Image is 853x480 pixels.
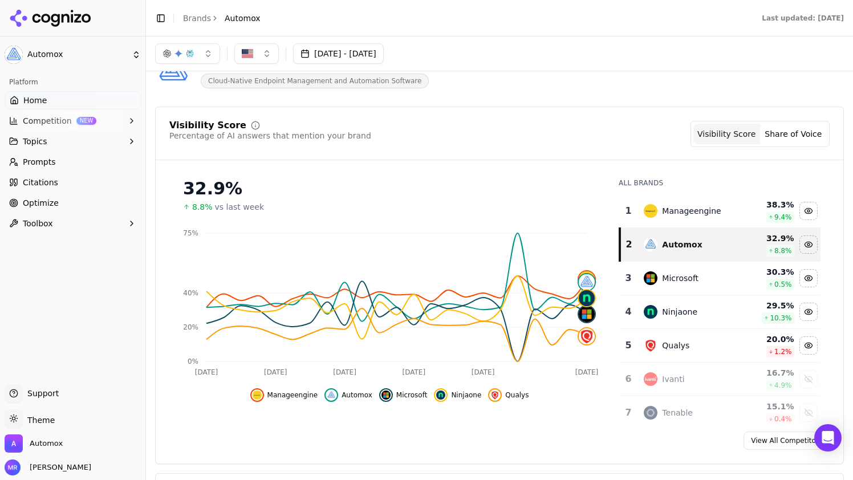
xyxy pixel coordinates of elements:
[743,199,794,210] div: 38.3 %
[30,438,63,449] span: Automox
[624,204,632,218] div: 1
[619,178,820,188] div: All Brands
[620,262,820,295] tr: 3microsoftMicrosoft30.3%0.5%Hide microsoft data
[644,372,657,386] img: ivanti
[624,305,632,319] div: 4
[23,156,56,168] span: Prompts
[23,115,72,127] span: Competition
[5,194,141,212] a: Optimize
[324,388,372,402] button: Hide automox data
[23,136,47,147] span: Topics
[644,238,657,251] img: automox
[23,95,47,106] span: Home
[27,50,127,60] span: Automox
[620,194,820,228] tr: 1manageengineManageengine38.3%9.4%Hide manageengine data
[169,130,371,141] div: Percentage of AI answers that mention your brand
[451,390,481,400] span: Ninjaone
[743,266,794,278] div: 30.3 %
[183,289,198,297] tspan: 40%
[5,459,21,475] img: Maddie Regis
[662,407,693,418] div: Tenable
[188,357,198,365] tspan: 0%
[760,124,827,144] button: Share of Voice
[342,390,372,400] span: Automox
[693,124,760,144] button: Visibility Score
[490,390,499,400] img: qualys
[434,388,481,402] button: Hide ninjaone data
[23,177,58,188] span: Citations
[25,462,91,473] span: [PERSON_NAME]
[774,280,792,289] span: 0.5 %
[5,214,141,233] button: Toolbox
[5,46,23,64] img: Automox
[575,368,599,376] tspan: [DATE]
[644,406,657,420] img: tenable
[774,381,792,390] span: 4.9 %
[381,390,391,400] img: microsoft
[23,218,53,229] span: Toolbox
[333,368,356,376] tspan: [DATE]
[579,306,595,322] img: microsoft
[743,367,794,379] div: 16.7 %
[644,339,657,352] img: qualys
[488,388,529,402] button: Hide qualys data
[215,201,265,213] span: vs last week
[662,340,689,351] div: Qualys
[743,233,794,244] div: 32.9 %
[183,14,211,23] a: Brands
[662,205,721,217] div: Manageengine
[662,306,697,318] div: Ninjaone
[799,336,818,355] button: Hide qualys data
[436,390,445,400] img: ninjaone
[774,246,792,255] span: 8.8 %
[799,202,818,220] button: Hide manageengine data
[183,323,198,331] tspan: 20%
[505,390,529,400] span: Qualys
[624,406,632,420] div: 7
[293,43,384,64] button: [DATE] - [DATE]
[169,121,246,130] div: Visibility Score
[644,271,657,285] img: microsoft
[624,372,632,386] div: 6
[76,117,97,125] span: NEW
[267,390,318,400] span: Manageengine
[579,290,595,306] img: ninjaone
[327,390,336,400] img: automox
[195,368,218,376] tspan: [DATE]
[662,272,698,284] div: Microsoft
[403,368,426,376] tspan: [DATE]
[620,228,820,262] tr: 2automoxAutomox32.9%8.8%Hide automox data
[23,197,59,209] span: Optimize
[620,295,820,329] tr: 4ninjaoneNinjaone29.5%10.3%Hide ninjaone data
[770,314,791,323] span: 10.3 %
[625,238,632,251] div: 2
[644,204,657,218] img: manageengine
[23,388,59,399] span: Support
[264,368,287,376] tspan: [DATE]
[242,48,253,59] img: US
[192,201,213,213] span: 8.8%
[5,459,91,475] button: Open user button
[5,112,141,130] button: CompetitionNEW
[5,91,141,109] a: Home
[253,390,262,400] img: manageengine
[250,388,318,402] button: Hide manageengine data
[743,333,794,345] div: 20.0 %
[624,271,632,285] div: 3
[579,271,595,287] img: manageengine
[799,370,818,388] button: Show ivanti data
[620,396,820,430] tr: 7tenableTenable15.1%0.4%Show tenable data
[762,14,844,23] div: Last updated: [DATE]
[201,74,429,88] span: Cloud-Native Endpoint Management and Automation Software
[183,178,596,199] div: 32.9 %
[5,132,141,150] button: Topics
[620,363,820,396] tr: 6ivantiIvanti16.7%4.9%Show ivanti data
[5,434,63,453] button: Open organization switcher
[472,368,495,376] tspan: [DATE]
[579,328,595,344] img: qualys
[814,424,842,451] div: Open Intercom Messenger
[774,347,792,356] span: 1.2 %
[774,213,792,222] span: 9.4 %
[183,13,261,24] nav: breadcrumb
[5,73,141,91] div: Platform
